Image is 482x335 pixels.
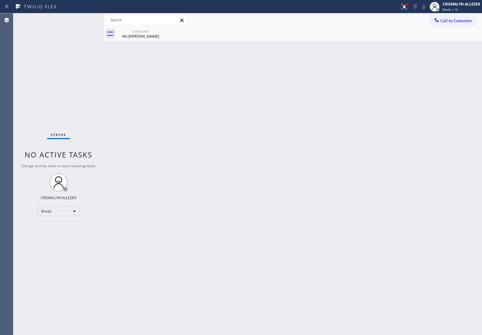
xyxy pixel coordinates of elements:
div: Ms Kia [118,27,163,41]
span: Change activity state to start receiving tasks. [21,163,96,168]
div: outbound [118,29,163,33]
div: CRISMALYN ALLEZER [41,195,76,200]
button: Call to Customer [430,15,476,26]
input: Search [106,15,187,25]
button: Mute [419,2,428,11]
div: CRISMALYN ALLEZER [443,2,480,7]
div: Ms [PERSON_NAME] [118,33,163,39]
div: Break [37,206,80,216]
span: Call to Customer [440,18,472,23]
span: Break | 1h [443,7,458,12]
span: No active tasks [25,150,92,160]
span: Status [51,133,66,137]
